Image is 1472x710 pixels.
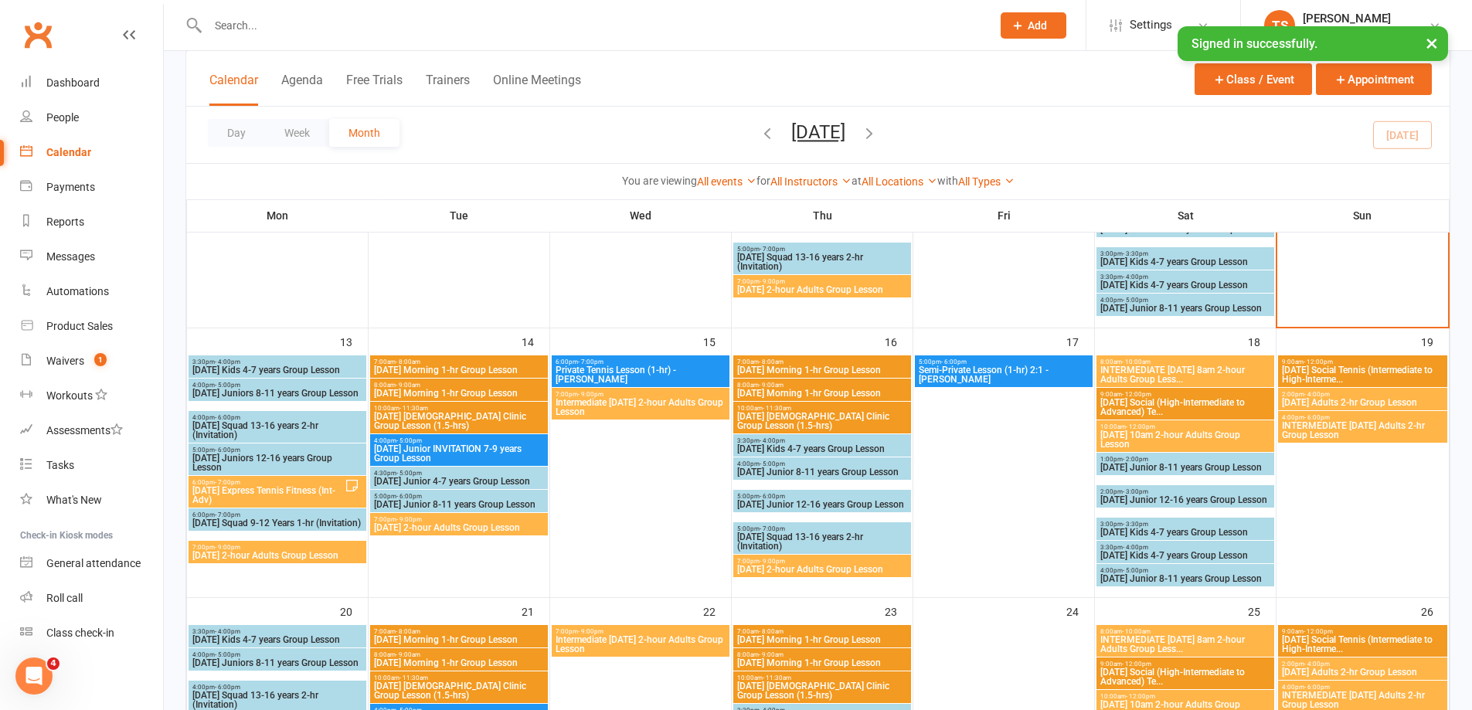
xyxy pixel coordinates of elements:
[736,565,908,574] span: [DATE] 2-hour Adults Group Lesson
[1123,250,1148,257] span: - 3:30pm
[46,216,84,228] div: Reports
[1100,528,1271,537] span: [DATE] Kids 4-7 years Group Lesson
[1123,273,1148,280] span: - 4:00pm
[736,278,908,285] span: 7:00pm
[373,358,545,365] span: 7:00am
[1123,544,1148,551] span: - 4:00pm
[1100,280,1271,290] span: [DATE] Kids 4-7 years Group Lesson
[396,516,422,523] span: - 9:00pm
[736,253,908,271] span: [DATE] Squad 13-16 years 2-hr (Invitation)
[1100,628,1271,635] span: 8:00am
[396,470,422,477] span: - 5:00pm
[791,121,845,143] button: [DATE]
[215,684,240,691] span: - 6:00pm
[373,365,545,375] span: [DATE] Morning 1-hr Group Lesson
[46,285,109,297] div: Automations
[1100,495,1271,504] span: [DATE] Junior 12-16 years Group Lesson
[736,658,908,668] span: [DATE] Morning 1-hr Group Lesson
[265,119,329,147] button: Week
[1123,567,1148,574] span: - 5:00pm
[736,444,908,454] span: [DATE] Kids 4-7 years Group Lesson
[187,199,369,232] th: Mon
[46,250,95,263] div: Messages
[697,175,756,188] a: All events
[760,493,785,500] span: - 6:00pm
[15,657,53,695] iframe: Intercom live chat
[46,389,93,402] div: Workouts
[1122,358,1151,365] span: - 10:00am
[373,389,545,398] span: [DATE] Morning 1-hr Group Lesson
[46,76,100,89] div: Dashboard
[46,320,113,332] div: Product Sales
[736,635,908,644] span: [DATE] Morning 1-hr Group Lesson
[736,358,908,365] span: 7:00am
[373,405,545,412] span: 10:00am
[736,500,908,509] span: [DATE] Junior 12-16 years Group Lesson
[555,628,726,635] span: 7:00pm
[20,274,163,309] a: Automations
[1281,628,1444,635] span: 9:00am
[19,15,57,54] a: Clubworx
[1100,430,1271,449] span: [DATE] 10am 2-hour Adults Group Lesson
[736,532,908,551] span: [DATE] Squad 13-16 years 2-hr (Invitation)
[736,389,908,398] span: [DATE] Morning 1-hr Group Lesson
[1304,414,1330,421] span: - 6:00pm
[192,658,363,668] span: [DATE] Juniors 8-11 years Group Lesson
[192,635,363,644] span: [DATE] Kids 4-7 years Group Lesson
[1100,463,1271,472] span: [DATE] Junior 8-11 years Group Lesson
[1126,693,1155,700] span: - 12:00pm
[1100,574,1271,583] span: [DATE] Junior 8-11 years Group Lesson
[578,628,603,635] span: - 9:00pm
[215,651,240,658] span: - 5:00pm
[913,199,1095,232] th: Fri
[1281,668,1444,677] span: [DATE] Adults 2-hr Group Lesson
[885,328,913,354] div: 16
[1100,423,1271,430] span: 10:00am
[192,518,363,528] span: [DATE] Squad 9-12 Years 1-hr (Invitation)
[396,493,422,500] span: - 6:00pm
[46,459,74,471] div: Tasks
[1100,488,1271,495] span: 2:00pm
[1100,544,1271,551] span: 3:30pm
[1100,273,1271,280] span: 3:30pm
[20,170,163,205] a: Payments
[373,382,545,389] span: 8:00am
[373,523,545,532] span: [DATE] 2-hour Adults Group Lesson
[20,344,163,379] a: Waivers 1
[1281,691,1444,709] span: INTERMEDIATE [DATE] Adults 2-hr Group Lesson
[958,175,1015,188] a: All Types
[736,493,908,500] span: 5:00pm
[1100,521,1271,528] span: 3:00pm
[192,454,363,472] span: [DATE] Juniors 12-16 years Group Lesson
[770,175,852,188] a: All Instructors
[215,544,240,551] span: - 9:00pm
[20,483,163,518] a: What's New
[885,598,913,623] div: 23
[192,479,345,486] span: 6:00pm
[373,681,545,700] span: [DATE] [DEMOGRAPHIC_DATA] Clinic Group Lesson (1.5-hrs)
[281,73,323,106] button: Agenda
[46,111,79,124] div: People
[399,405,428,412] span: - 11:30am
[1095,199,1277,232] th: Sat
[1304,358,1333,365] span: - 12:00pm
[1100,398,1271,416] span: [DATE] Social (High-Intermediate to Advanced) Te...
[373,674,545,681] span: 10:00am
[373,470,545,477] span: 4:30pm
[192,684,363,691] span: 4:00pm
[20,309,163,344] a: Product Sales
[736,405,908,412] span: 10:00am
[192,628,363,635] span: 3:30pm
[736,674,908,681] span: 10:00am
[759,358,784,365] span: - 8:00am
[192,365,363,375] span: [DATE] Kids 4-7 years Group Lesson
[1123,456,1148,463] span: - 2:00pm
[192,414,363,421] span: 4:00pm
[215,382,240,389] span: - 5:00pm
[1421,328,1449,354] div: 19
[555,635,726,654] span: Intermediate [DATE] 2-hour Adults Group Lesson
[1100,365,1271,384] span: INTERMEDIATE [DATE] 8am 2-hour Adults Group Less...
[918,358,1090,365] span: 5:00pm
[1100,668,1271,686] span: [DATE] Social (High-Intermediate to Advanced) Te...
[20,413,163,448] a: Assessments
